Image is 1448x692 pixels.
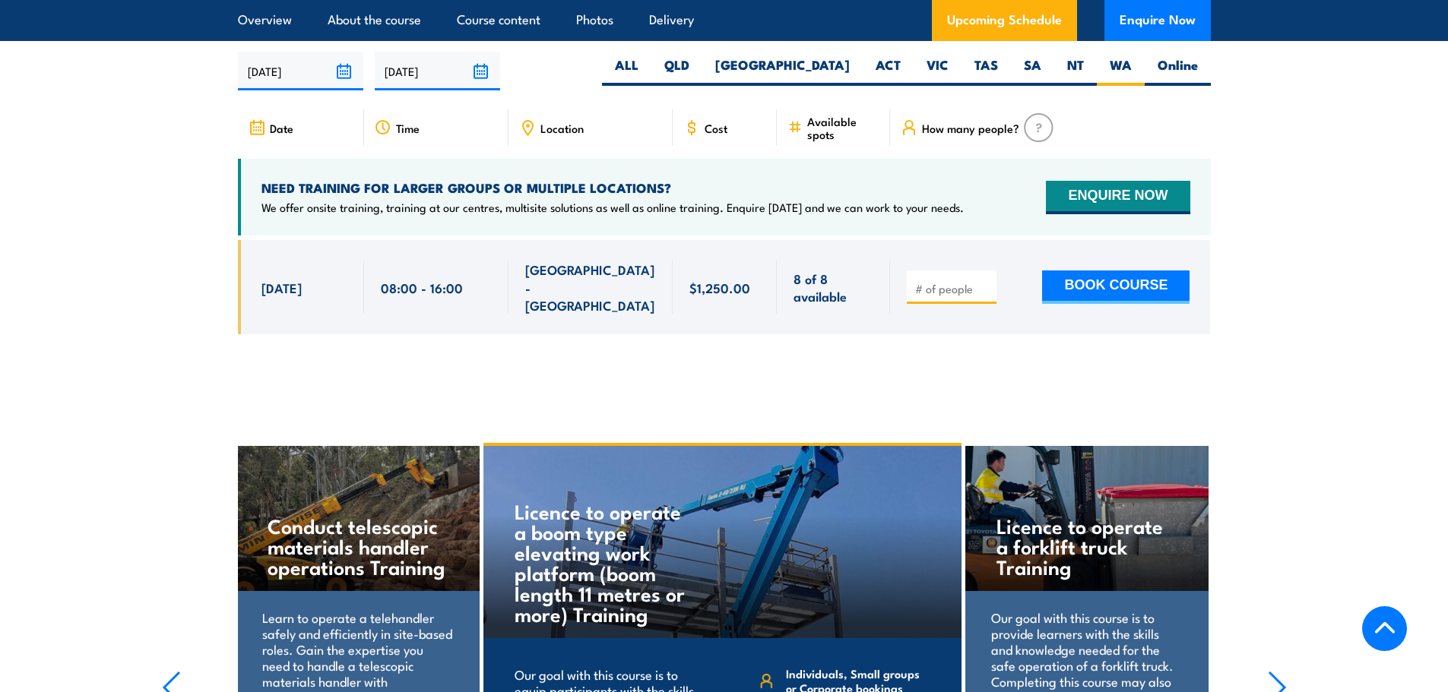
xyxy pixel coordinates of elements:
label: ACT [863,56,914,86]
span: How many people? [922,122,1019,134]
label: NT [1054,56,1097,86]
input: From date [238,52,363,90]
span: Location [540,122,584,134]
span: 8 of 8 available [794,270,873,305]
input: # of people [915,281,991,296]
span: [GEOGRAPHIC_DATA] - [GEOGRAPHIC_DATA] [525,261,656,314]
span: $1,250.00 [689,279,750,296]
span: 08:00 - 16:00 [381,279,463,296]
h4: Licence to operate a boom type elevating work platform (boom length 11 metres or more) Training [515,501,693,624]
label: VIC [914,56,962,86]
input: To date [375,52,500,90]
button: ENQUIRE NOW [1046,181,1190,214]
label: Online [1145,56,1211,86]
p: We offer onsite training, training at our centres, multisite solutions as well as online training... [261,200,964,215]
span: Available spots [807,115,879,141]
span: Date [270,122,293,134]
label: WA [1097,56,1145,86]
label: TAS [962,56,1011,86]
span: Cost [705,122,727,134]
label: [GEOGRAPHIC_DATA] [702,56,863,86]
label: ALL [602,56,651,86]
h4: Conduct telescopic materials handler operations Training [268,515,448,577]
button: BOOK COURSE [1042,270,1190,304]
label: SA [1011,56,1054,86]
h4: NEED TRAINING FOR LARGER GROUPS OR MULTIPLE LOCATIONS? [261,179,964,196]
h4: Licence to operate a forklift truck Training [996,515,1177,577]
span: Time [396,122,420,134]
span: [DATE] [261,279,302,296]
label: QLD [651,56,702,86]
